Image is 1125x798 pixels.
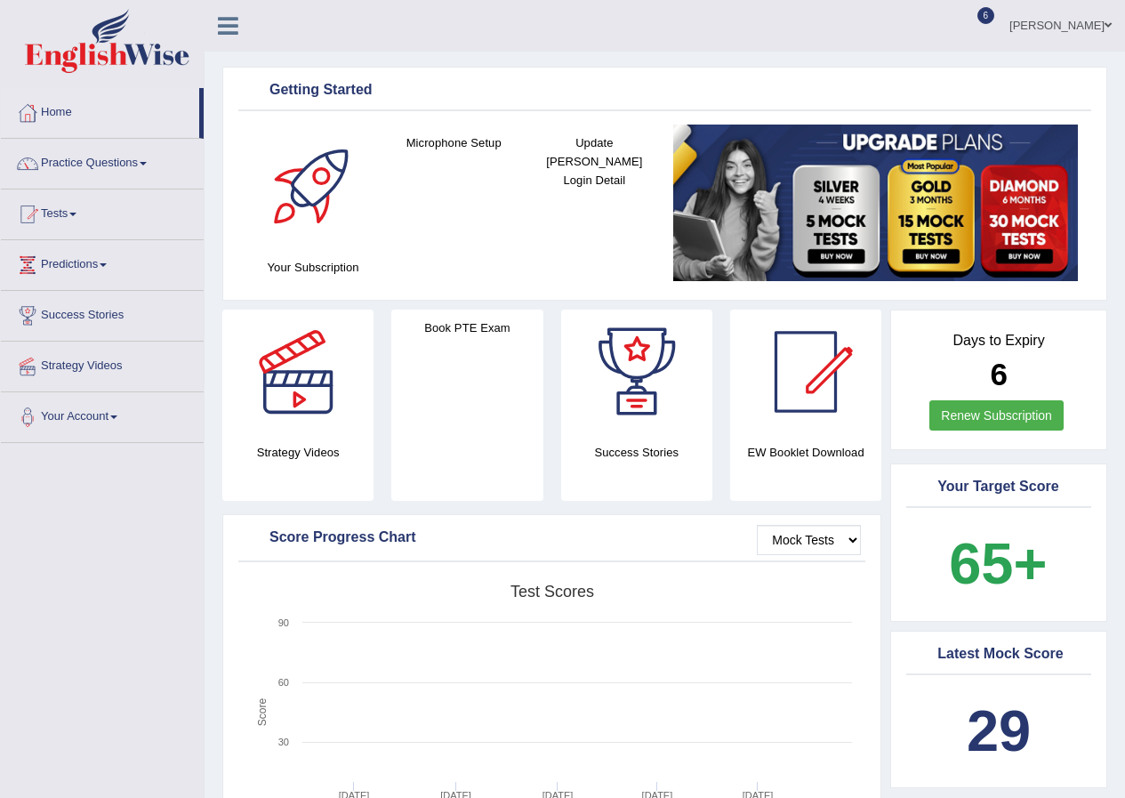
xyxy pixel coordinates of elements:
h4: Book PTE Exam [391,318,542,337]
text: 30 [278,737,289,747]
a: Your Account [1,392,204,437]
div: Getting Started [243,77,1087,104]
a: Renew Subscription [929,400,1064,431]
a: Practice Questions [1,139,204,183]
h4: Microphone Setup [392,133,515,152]
h4: Days to Expiry [911,333,1087,349]
tspan: Test scores [510,583,594,601]
h4: Update [PERSON_NAME] Login Detail [533,133,655,189]
div: Latest Mock Score [911,641,1087,668]
a: Predictions [1,240,204,285]
tspan: Score [256,697,269,726]
text: 90 [278,617,289,628]
b: 6 [990,357,1007,391]
a: Home [1,88,199,133]
b: 65+ [949,531,1047,596]
h4: EW Booklet Download [730,443,881,462]
b: 29 [967,698,1031,763]
h4: Your Subscription [252,258,374,277]
span: 6 [977,7,995,24]
h4: Strategy Videos [222,443,374,462]
a: Success Stories [1,291,204,335]
div: Your Target Score [911,474,1087,501]
a: Tests [1,189,204,234]
img: small5.jpg [673,125,1078,281]
a: Strategy Videos [1,342,204,386]
h4: Success Stories [561,443,712,462]
text: 60 [278,677,289,688]
div: Score Progress Chart [243,525,861,552]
